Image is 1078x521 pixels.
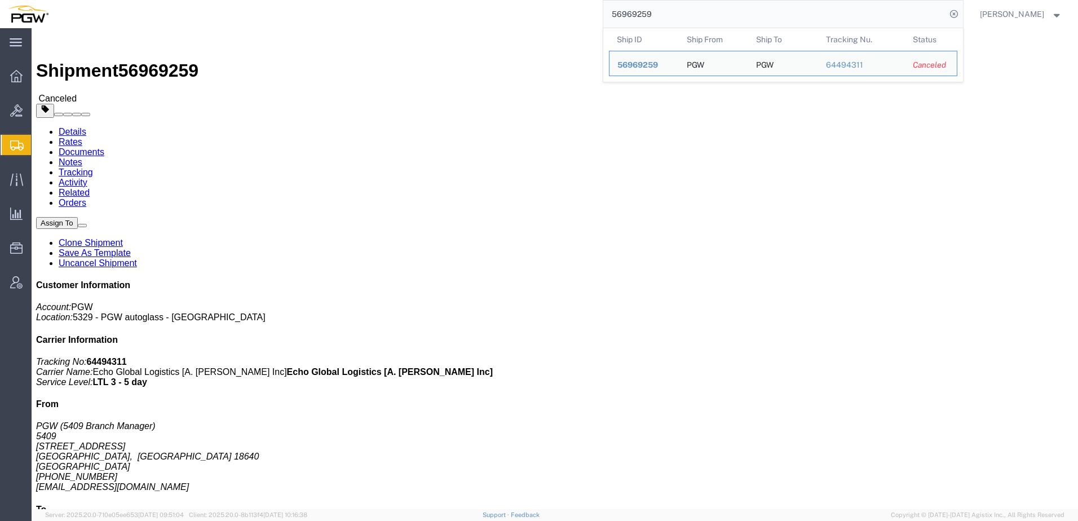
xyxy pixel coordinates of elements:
[617,60,658,69] span: 56969259
[32,28,1078,509] iframe: FS Legacy Container
[678,28,748,51] th: Ship From
[891,510,1064,520] span: Copyright © [DATE]-[DATE] Agistix Inc., All Rights Reserved
[511,511,540,518] a: Feedback
[609,28,679,51] th: Ship ID
[189,511,307,518] span: Client: 2025.20.0-8b113f4
[818,28,905,51] th: Tracking Nu.
[603,1,946,28] input: Search for shipment number, reference number
[979,7,1063,21] button: [PERSON_NAME]
[913,59,949,71] div: Canceled
[905,28,957,51] th: Status
[8,6,48,23] img: logo
[825,59,897,71] div: 64494311
[138,511,184,518] span: [DATE] 09:51:04
[263,511,307,518] span: [DATE] 10:16:38
[45,511,184,518] span: Server: 2025.20.0-710e05ee653
[748,28,818,51] th: Ship To
[609,28,963,82] table: Search Results
[617,59,671,71] div: 56969259
[756,51,774,76] div: PGW
[483,511,511,518] a: Support
[980,8,1044,20] span: Amber Hickey
[686,51,704,76] div: PGW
